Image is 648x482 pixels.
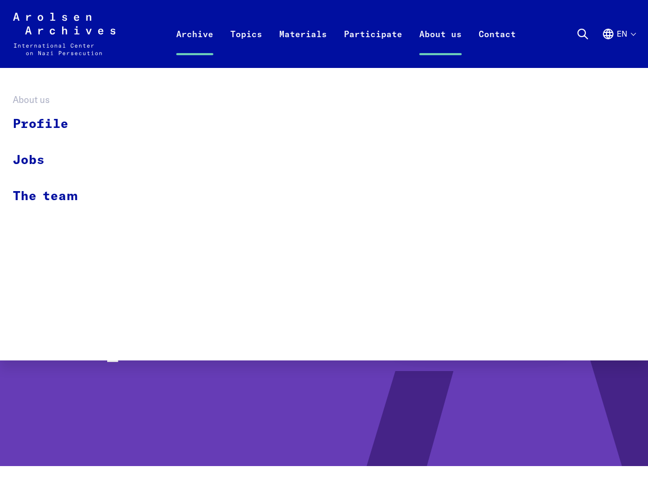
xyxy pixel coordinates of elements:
a: The team [13,178,92,214]
a: Archive [168,25,222,68]
a: Materials [271,25,335,68]
a: Profile [13,107,92,142]
ul: About us [13,107,92,214]
a: Participate [335,25,411,68]
a: Contact [470,25,524,68]
a: About us [411,25,470,68]
a: Topics [222,25,271,68]
a: Jobs [13,142,92,178]
nav: Primary [168,13,524,55]
button: English, language selection [602,28,635,66]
